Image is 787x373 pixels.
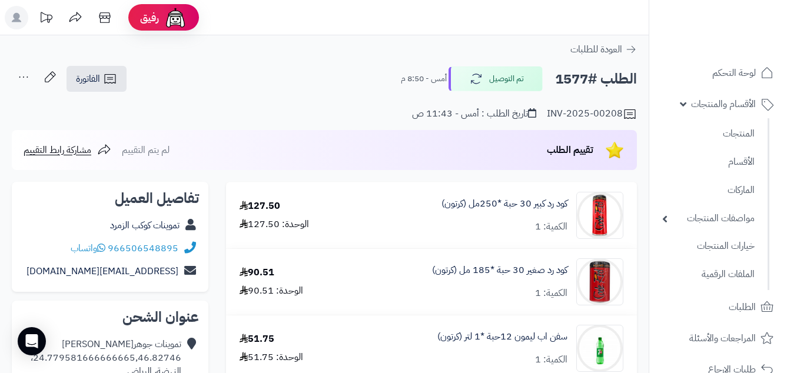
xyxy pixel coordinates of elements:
span: لم يتم التقييم [122,143,170,157]
span: العودة للطلبات [570,42,622,56]
span: المراجعات والأسئلة [689,330,756,347]
a: الأقسام [656,149,761,175]
span: مشاركة رابط التقييم [24,143,91,157]
div: 127.50 [240,199,280,213]
a: 966506548895 [108,241,178,255]
a: المنتجات [656,121,761,146]
a: الملفات الرقمية [656,262,761,287]
div: تاريخ الطلب : أمس - 11:43 ص [412,107,536,121]
img: 1747536337-61lY7EtfpmL._AC_SL1500-90x90.jpg [577,258,623,305]
div: 90.51 [240,266,274,279]
a: تحديثات المنصة [31,6,61,32]
img: 1747536125-51jkufB9faL._AC_SL1000-90x90.jpg [577,192,623,239]
a: المراجعات والأسئلة [656,324,780,352]
h2: تفاصيل العميل [21,191,199,205]
div: الوحدة: 51.75 [240,351,303,364]
span: الفاتورة [76,72,100,86]
a: تموينات كوكب الزمرد [110,218,180,232]
button: تم التوصيل [449,66,543,91]
a: العودة للطلبات [570,42,637,56]
a: واتساب [71,241,105,255]
a: الماركات [656,178,761,203]
span: رفيق [140,11,159,25]
a: الفاتورة [67,66,127,92]
div: Open Intercom Messenger [18,327,46,355]
span: تقييم الطلب [547,143,593,157]
span: الطلبات [729,299,756,315]
div: 51.75 [240,332,274,346]
h2: عنوان الشحن [21,310,199,324]
a: خيارات المنتجات [656,234,761,259]
div: INV-2025-00208 [547,107,637,121]
h2: الطلب #1577 [555,67,637,91]
a: الطلبات [656,293,780,321]
a: كود رد صغير 30 حبة *185 مل (كرتون) [432,264,567,277]
a: مواصفات المنتجات [656,206,761,231]
img: ai-face.png [164,6,187,29]
a: لوحة التحكم [656,59,780,87]
div: الوحدة: 127.50 [240,218,309,231]
a: [EMAIL_ADDRESS][DOMAIN_NAME] [26,264,178,278]
small: أمس - 8:50 م [401,73,447,85]
img: logo-2.png [707,15,776,39]
div: الكمية: 1 [535,220,567,234]
div: الكمية: 1 [535,353,567,367]
span: لوحة التحكم [712,65,756,81]
img: 1747540828-789ab214-413e-4ccd-b32f-1699f0bc-90x90.jpg [577,325,623,372]
span: الأقسام والمنتجات [691,96,756,112]
a: مشاركة رابط التقييم [24,143,111,157]
a: سفن اب ليمون 12حبة *1 لتر (كرتون) [437,330,567,344]
a: كود رد كبير 30 حبة *250مل (كرتون) [441,197,567,211]
div: الوحدة: 90.51 [240,284,303,298]
div: الكمية: 1 [535,287,567,300]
